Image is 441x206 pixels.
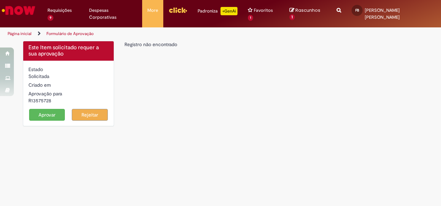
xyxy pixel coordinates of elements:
span: Requisições [47,7,72,14]
a: Formulário de Aprovação [46,31,94,36]
button: Rejeitar [72,109,108,121]
label: Estado [28,66,43,73]
ul: Trilhas de página [5,27,289,40]
p: +GenAi [220,7,237,15]
span: [PERSON_NAME] [PERSON_NAME] [365,7,400,20]
img: ServiceNow [1,3,36,17]
span: 9 [47,15,53,21]
button: Aprovar [29,109,65,121]
a: Página inicial [8,31,32,36]
div: Solicitada [28,73,109,80]
span: Despesas Corporativas [89,7,137,21]
span: 1 [248,15,253,21]
span: FB [355,8,359,12]
span: 1 [289,14,295,20]
div: R13575728 [28,97,109,104]
a: Rascunhos [289,7,326,20]
img: click_logo_yellow_360x200.png [168,5,187,15]
span: Favoritos [254,7,273,14]
label: Aprovação para [28,90,62,97]
label: Criado em [28,81,51,88]
div: Padroniza [198,7,237,15]
span: Rascunhos [295,7,320,14]
span: More [147,7,158,14]
h4: Este Item solicitado requer a sua aprovação [28,45,109,57]
div: Registro não encontrado [124,41,418,48]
